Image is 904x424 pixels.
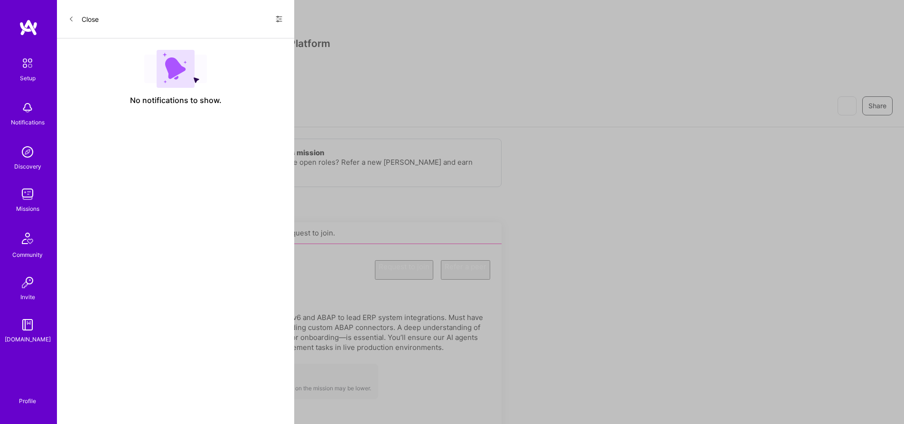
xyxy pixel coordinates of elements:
[16,386,39,405] a: Profile
[11,117,45,127] div: Notifications
[18,185,37,204] img: teamwork
[18,53,37,73] img: setup
[20,73,36,83] div: Setup
[18,98,37,117] img: bell
[68,11,99,27] button: Close
[20,292,35,302] div: Invite
[130,95,222,105] span: No notifications to show.
[12,250,43,260] div: Community
[16,227,39,250] img: Community
[16,204,39,214] div: Missions
[144,50,207,88] img: empty
[14,161,41,171] div: Discovery
[19,19,38,36] img: logo
[5,334,51,344] div: [DOMAIN_NAME]
[19,396,36,405] div: Profile
[18,315,37,334] img: guide book
[18,273,37,292] img: Invite
[18,142,37,161] img: discovery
